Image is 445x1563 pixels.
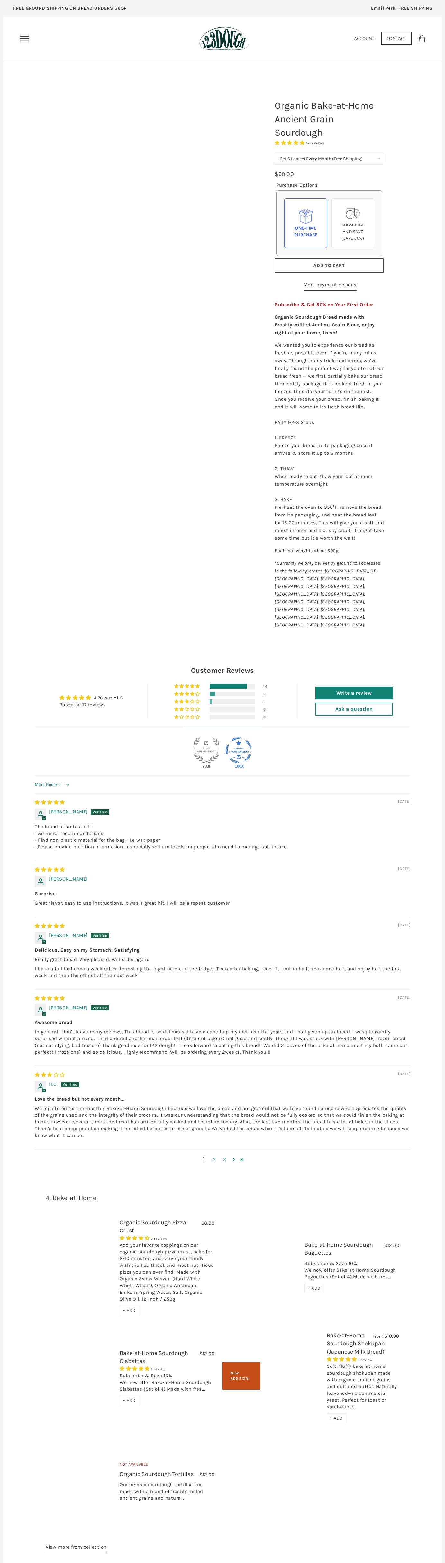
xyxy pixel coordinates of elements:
[194,737,219,763] img: Judge.me Silver Authentic Shop medal
[306,141,324,145] span: 17 reviews
[120,1235,151,1241] span: 4.29 stars
[35,823,410,850] p: The bread is fantastic !! Two minor recommendations: - Find non-plastic material for the bag-- I....
[315,687,393,699] a: Write a review
[275,314,375,335] strong: Organic Sourdough Bread made with Freshly-milled Ancient Grain Flour, enjoy right at your home, f...
[120,1461,214,1470] div: Not Available
[304,281,357,291] a: More payment options
[174,692,201,696] div: 12% (2) reviews with 4 star rating
[35,947,410,954] b: Delicious, Easy on my Stomach, Satisfying
[174,699,201,704] div: 6% (1) reviews with 3 star rating
[120,1372,214,1396] div: Subscribe & Save 10% We now offer Bake-at-Home Sourdough Ciabattas (Set of 4)!Made with fres...
[275,548,339,553] em: Each loaf weights about 500g.
[226,737,251,763] img: Judge.me Diamond Transparent Shop medal
[151,1237,168,1241] span: 7 reviews
[199,26,249,50] img: 123Dough Bakery
[19,33,30,44] nav: Primary
[120,1306,139,1315] div: + ADD
[263,692,271,696] div: 2
[398,922,410,928] span: [DATE]
[49,809,88,815] span: [PERSON_NAME]
[46,1194,96,1202] a: 4. Bake-at-Home
[120,1366,151,1372] span: 5.00 stars
[123,1308,136,1313] span: + ADD
[49,1081,58,1087] span: H.C.
[35,900,410,907] p: Great flavor, easy to use instructions. It was a great hit. I will be a repeat customer
[59,701,123,708] div: Based on 17 reviews
[354,35,375,41] a: Account
[220,1156,230,1163] a: Page 3
[341,222,364,234] span: Subscribe and save
[371,5,432,11] span: Email Perk: FREE SHIPPING
[49,932,88,938] span: [PERSON_NAME]
[304,1241,373,1256] a: Bake-at-Home Sourdough Baguettes
[398,995,410,1000] span: [DATE]
[268,1352,319,1403] a: Bake-at-Home Sourdough Shokupan (Japanese Milk Bread)
[120,1396,139,1405] div: + ADD
[194,737,219,763] div: Silver Authentic Shop. At least 90% of published reviews are verified reviews
[384,1242,399,1248] span: $12.00
[94,695,123,701] a: 4.76 out of 5
[263,699,271,704] div: 1
[226,737,251,763] div: Diamond Transparent Shop. Published 100% of verified reviews received in total
[275,140,306,146] span: 4.76 stars
[174,684,201,689] div: 82% (14) reviews with 5 star rating
[59,694,123,701] div: Average rating is 4.76 stars
[209,1156,220,1163] a: Page 2
[32,93,249,224] a: Organic Bake-at-Home Ancient Grain Sourdough
[46,1356,112,1398] a: Bake-at-Home Sourdough Ciabattas
[35,1105,410,1139] p: We registered for the monthly Bake-at-Home Sourdough because we love the bread and are grateful t...
[327,1332,385,1355] a: Bake-at-Home Sourdough Shokupan (Japanese Milk Bread)
[120,1349,188,1365] a: Bake-at-Home Sourdough Ciabattas
[35,1096,410,1102] b: Love the bread but not every month...
[330,1415,343,1421] span: + ADD
[35,867,65,873] span: 5 star review
[35,965,410,979] p: I bake a full loaf once a week (after defrosting the night before in the fridge). Then after baki...
[35,891,410,897] b: Surprise
[46,1543,107,1553] a: View more from collection
[13,5,126,12] p: FREE GROUND SHIPPING ON BREAD ORDERS $65+
[49,1005,88,1010] span: [PERSON_NAME]
[35,800,65,805] span: 5 star review
[304,1284,324,1293] div: + ADD
[308,1285,321,1291] span: + ADD
[123,1398,136,1403] span: + ADD
[384,1333,399,1339] span: $10.00
[201,1220,215,1226] span: $8.00
[222,1362,260,1390] div: New Addition!
[342,235,364,241] span: (Save 50%)
[304,1260,399,1284] div: Subscribe & Save 10% We now offer Bake-at-Home Sourdough Baguettes (Set of 4)!Made with fres...
[381,32,412,45] a: Contact
[35,1019,410,1026] b: Awesome bread
[35,956,410,963] p: Really great bread. Very pleased. Will order again.
[398,866,410,872] span: [DATE]
[46,1234,112,1300] a: Organic Sourdough Pizza Crust
[398,799,410,804] span: [DATE]
[35,923,65,929] span: 5 star review
[327,1413,346,1423] div: + ADD
[263,684,271,689] div: 14
[3,3,136,17] a: FREE GROUND SHIPPING ON BREAD ORDERS $65+
[120,1219,186,1234] a: Organic Sourdough Pizza Crust
[35,995,65,1001] span: 5 star review
[270,96,389,142] h1: Organic Bake-at-Home Ancient Grain Sourdough
[226,737,251,763] a: Judge.me Diamond Transparent Shop medal 100.0
[194,737,219,763] a: Judge.me Silver Authentic Shop medal 93.8
[290,225,322,238] div: One-time Purchase
[275,258,384,273] button: Add to Cart
[230,1156,238,1163] a: Page 2
[275,302,373,307] span: Subscribe & Get 50% on Your First Order
[275,560,380,628] em: *Currently we only deliver by ground to addresses in the following states: [GEOGRAPHIC_DATA], DE,...
[199,1472,214,1477] span: $12.00
[120,1470,194,1477] a: Organic Sourdough Tortillas
[233,764,244,769] div: 100.0
[398,1071,410,1077] span: [DATE]
[199,1351,214,1357] span: $12.00
[313,262,345,268] span: Add to Cart
[373,1333,383,1339] span: From
[35,665,410,676] h2: Customer Reviews
[231,1234,296,1300] a: Bake-at-Home Sourdough Baguettes
[120,1242,214,1306] div: Add your favorite toppings on our organic sourdough pizza crust, bake for 8-10 minutes, and serve...
[49,876,88,882] span: [PERSON_NAME]
[358,1358,372,1362] span: 1 review
[201,764,212,769] div: 93.8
